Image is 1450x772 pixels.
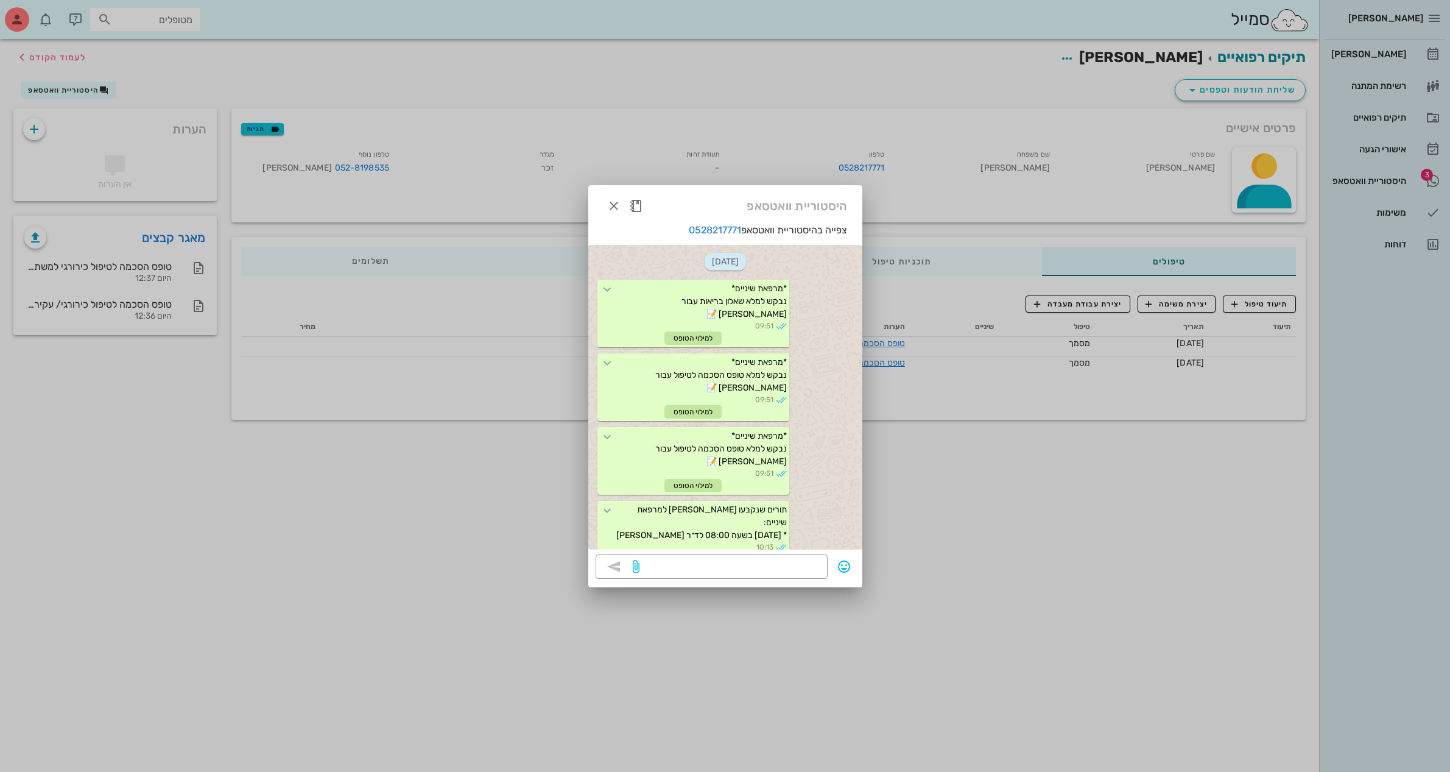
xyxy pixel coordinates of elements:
[689,224,741,236] a: 0528217771
[616,505,787,540] span: תורים שנקבעו [PERSON_NAME] למרפאת שיניים: * [DATE] בשעה 08:00 לד״ר [PERSON_NAME]
[588,185,862,223] div: היסטוריית וואטסאפ
[680,283,787,319] span: *מרפאת שיניים* נבקש למלא שאלון בריאות עבור [PERSON_NAME] 📝
[664,479,722,492] div: למילוי הטופס
[664,331,722,345] div: למילוי הטופס
[755,320,773,331] span: 09:51
[755,468,773,479] span: 09:51
[664,405,722,419] div: למילוי הטופס
[653,357,787,393] span: *מרפאת שיניים* נבקש למלא טופס הסכמה לטיפול עבור [PERSON_NAME] 📝
[756,542,773,553] span: 10:13
[705,253,746,271] span: [DATE]
[588,223,862,238] p: צפייה בהיסטוריית וואטסאפ
[653,431,787,467] span: *מרפאת שיניים* נבקש למלא טופס הסכמה לטיפול עבור [PERSON_NAME] 📝
[755,394,773,405] span: 09:51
